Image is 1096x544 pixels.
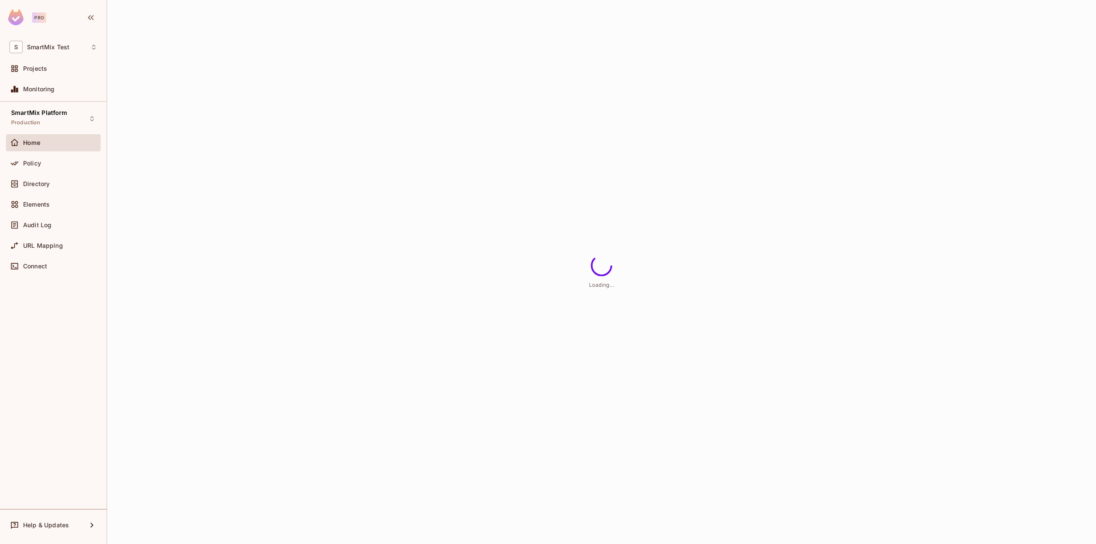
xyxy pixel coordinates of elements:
span: Directory [23,180,50,187]
span: Connect [23,263,47,270]
span: Home [23,139,41,146]
span: Loading... [589,281,614,288]
div: Pro [32,12,46,23]
span: SmartMix Platform [11,109,68,116]
span: Monitoring [23,86,55,93]
span: Help & Updates [23,522,69,529]
span: Policy [23,160,41,167]
img: SReyMgAAAABJRU5ErkJggg== [8,9,24,25]
span: S [9,41,23,53]
span: Production [11,119,41,126]
span: Workspace: SmartMix Test [27,44,69,51]
span: Audit Log [23,222,51,228]
span: Elements [23,201,50,208]
span: Projects [23,65,47,72]
span: URL Mapping [23,242,63,249]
